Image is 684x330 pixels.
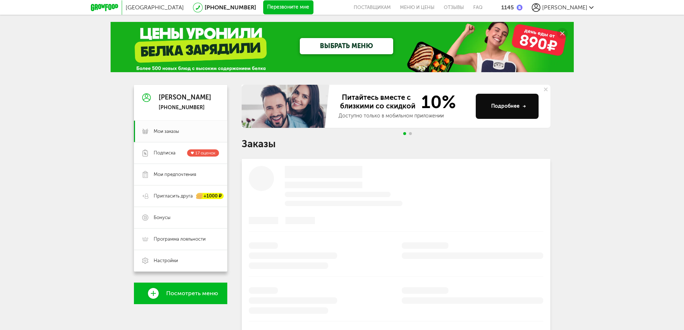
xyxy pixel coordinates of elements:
a: [PHONE_NUMBER] [205,4,256,11]
img: family-banner.579af9d.jpg [242,85,331,128]
div: 1145 [501,4,514,11]
div: Доступно только в мобильном приложении [339,112,470,120]
div: Подробнее [491,103,526,110]
span: Посмотреть меню [166,290,218,297]
a: Бонусы [134,207,227,228]
div: +1000 ₽ [196,193,224,199]
a: Подписка 17 оценок [134,142,227,164]
span: [GEOGRAPHIC_DATA] [126,4,184,11]
span: Go to slide 1 [403,132,406,135]
span: Питайтесь вместе с близкими со скидкой [339,93,417,111]
button: Подробнее [476,94,539,119]
h1: Заказы [242,139,550,149]
div: [PHONE_NUMBER] [159,104,211,111]
span: [PERSON_NAME] [542,4,587,11]
span: Подписка [154,150,176,156]
a: Настройки [134,250,227,271]
a: Посмотреть меню [134,283,227,304]
a: Мои предпочтения [134,164,227,185]
span: 17 оценок [195,150,215,155]
a: Мои заказы [134,121,227,142]
span: Настройки [154,257,178,264]
a: Программа лояльности [134,228,227,250]
span: Бонусы [154,214,171,221]
a: ВЫБРАТЬ МЕНЮ [300,38,393,54]
button: Перезвоните мне [263,0,313,15]
img: bonus_b.cdccf46.png [517,5,522,10]
span: Мои заказы [154,128,179,135]
span: Пригласить друга [154,193,193,199]
span: Go to slide 2 [409,132,412,135]
span: 10% [417,93,456,111]
span: Программа лояльности [154,236,206,242]
span: Мои предпочтения [154,171,196,178]
a: Пригласить друга +1000 ₽ [134,185,227,207]
div: [PERSON_NAME] [159,94,211,101]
